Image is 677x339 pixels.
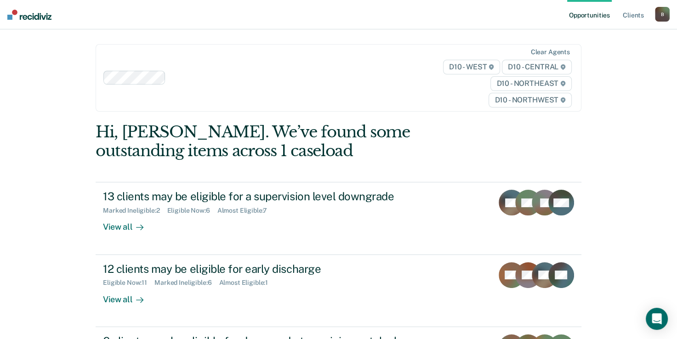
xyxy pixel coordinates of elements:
div: Hi, [PERSON_NAME]. We’ve found some outstanding items across 1 caseload [96,123,484,160]
div: Almost Eligible : 7 [217,207,275,215]
button: B [655,7,670,22]
span: D10 - CENTRAL [502,60,572,74]
img: Recidiviz [7,10,51,20]
div: Eligible Now : 6 [167,207,217,215]
div: 13 clients may be eligible for a supervision level downgrade [103,190,426,203]
div: Eligible Now : 11 [103,279,154,287]
div: Open Intercom Messenger [646,308,668,330]
span: D10 - NORTHWEST [489,93,571,107]
div: View all [103,215,154,232]
div: Clear agents [531,48,570,56]
div: Almost Eligible : 1 [219,279,275,287]
div: Marked Ineligible : 6 [154,279,219,287]
span: D10 - WEST [443,60,500,74]
div: 12 clients may be eligible for early discharge [103,262,426,276]
div: View all [103,287,154,305]
a: 12 clients may be eligible for early dischargeEligible Now:11Marked Ineligible:6Almost Eligible:1... [96,255,581,327]
a: 13 clients may be eligible for a supervision level downgradeMarked Ineligible:2Eligible Now:6Almo... [96,182,581,254]
div: Marked Ineligible : 2 [103,207,167,215]
span: D10 - NORTHEAST [490,76,571,91]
